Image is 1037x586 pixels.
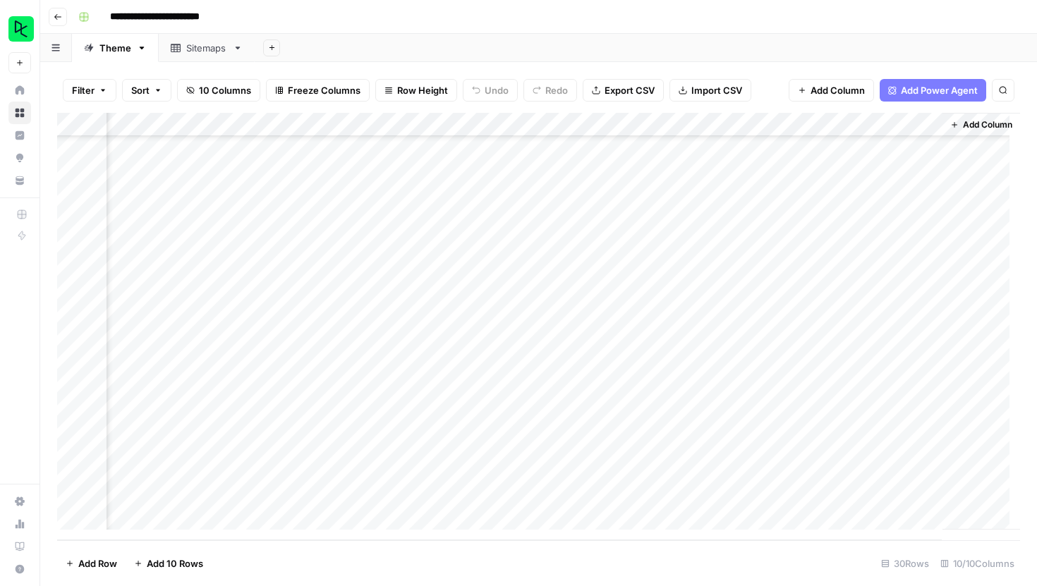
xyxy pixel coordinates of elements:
[78,556,117,570] span: Add Row
[177,79,260,102] button: 10 Columns
[159,34,255,62] a: Sitemaps
[935,552,1020,575] div: 10/10 Columns
[288,83,360,97] span: Freeze Columns
[186,41,227,55] div: Sitemaps
[8,535,31,558] a: Learning Hub
[605,83,655,97] span: Export CSV
[72,83,95,97] span: Filter
[99,41,131,55] div: Theme
[375,79,457,102] button: Row Height
[199,83,251,97] span: 10 Columns
[63,79,116,102] button: Filter
[126,552,212,575] button: Add 10 Rows
[789,79,874,102] button: Add Column
[8,169,31,192] a: Your Data
[669,79,751,102] button: Import CSV
[397,83,448,97] span: Row Height
[8,11,31,47] button: Workspace: DataCamp
[122,79,171,102] button: Sort
[57,552,126,575] button: Add Row
[485,83,509,97] span: Undo
[811,83,865,97] span: Add Column
[72,34,159,62] a: Theme
[583,79,664,102] button: Export CSV
[523,79,577,102] button: Redo
[880,79,986,102] button: Add Power Agent
[945,116,1018,134] button: Add Column
[875,552,935,575] div: 30 Rows
[8,513,31,535] a: Usage
[8,147,31,169] a: Opportunities
[266,79,370,102] button: Freeze Columns
[8,490,31,513] a: Settings
[963,118,1012,131] span: Add Column
[463,79,518,102] button: Undo
[8,124,31,147] a: Insights
[147,556,203,570] span: Add 10 Rows
[8,79,31,102] a: Home
[8,102,31,124] a: Browse
[8,16,34,42] img: DataCamp Logo
[691,83,742,97] span: Import CSV
[545,83,568,97] span: Redo
[901,83,978,97] span: Add Power Agent
[8,558,31,580] button: Help + Support
[131,83,150,97] span: Sort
